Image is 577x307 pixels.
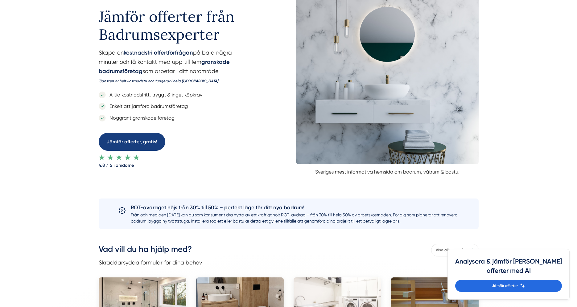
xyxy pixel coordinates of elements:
[124,49,193,56] strong: kostnadsfri offertförfrågan
[455,280,562,292] a: Jämför offerter
[455,257,562,280] h4: Analysera & jämför [PERSON_NAME] offerter med AI
[492,283,518,289] span: Jämför offerter
[99,79,219,83] i: Tjänsten är helt kostnadsfri och fungerar i hela [GEOGRAPHIC_DATA].
[99,244,203,258] h3: Vad vill du ha hjälp med?
[431,244,479,256] a: Visa alla formulär
[99,48,257,88] p: Skapa en på bara några minuter och få kontakt med upp till fem som arbetar i ditt närområde.
[436,247,467,253] span: Visa alla formulär
[99,160,257,168] strong: 4.8 / 5 i omdöme
[106,102,188,110] p: Enkelt att jämföra badrumsföretag
[99,133,165,150] a: Jämför offerter, gratis!
[106,91,202,99] p: Alltid kostnadsfritt, tryggt & inget köpkrav
[99,258,203,267] p: Skräddarsydda formulär för dina behov.
[296,164,479,176] p: Sveriges mest informativa hemsida om badrum, våtrum & bastu.
[131,203,459,212] h5: ROT-avdraget höjs från 30% till 50% – perfekt läge för ditt nya badrum!
[106,114,175,122] p: Noggrant granskade företag
[131,212,459,224] p: Från och med den [DATE] kan du som konsument dra nytta av ett kraftigt höjt ROT-avdrag – från 30%...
